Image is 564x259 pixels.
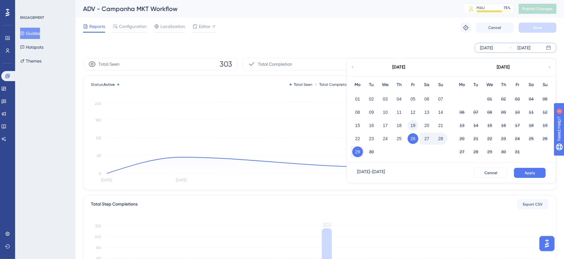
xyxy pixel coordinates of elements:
[20,28,40,39] button: Guides
[524,81,538,89] div: Sa
[484,94,495,104] button: 01
[366,133,377,144] button: 23
[484,146,495,157] button: 29
[352,94,363,104] button: 01
[160,23,185,30] span: Localization
[484,170,497,175] span: Cancel
[422,120,432,131] button: 20
[434,81,448,89] div: Su
[366,146,377,157] button: 30
[422,94,432,104] button: 06
[435,133,446,144] button: 28
[540,120,550,131] button: 19
[406,81,420,89] div: Fr
[366,94,377,104] button: 02
[498,94,509,104] button: 02
[526,133,537,144] button: 25
[540,107,550,118] button: 12
[457,133,467,144] button: 20
[514,168,546,178] button: Apply
[98,60,120,68] span: Total Seen
[91,82,115,87] span: Status:
[512,120,523,131] button: 17
[498,133,509,144] button: 23
[394,107,405,118] button: 11
[538,234,556,253] iframe: UserGuiding AI Assistant Launcher
[97,154,101,158] tspan: 60
[89,23,105,30] span: Reports
[91,201,137,208] div: Total Step Completions
[489,25,501,30] span: Cancel
[119,23,147,30] span: Configuration
[20,15,44,20] div: ENGAGEMENT
[523,202,543,207] span: Export CSV
[498,107,509,118] button: 09
[408,94,418,104] button: 05
[83,4,448,13] div: ADV - Campanha MKT Workflow
[480,44,493,52] div: [DATE]
[365,81,378,89] div: Tu
[484,133,495,144] button: 22
[484,120,495,131] button: 15
[95,102,101,106] tspan: 240
[422,133,432,144] button: 27
[498,146,509,157] button: 30
[95,118,101,122] tspan: 180
[512,107,523,118] button: 10
[220,59,232,69] span: 303
[176,178,187,183] tspan: [DATE]
[512,94,523,104] button: 03
[483,81,497,89] div: We
[469,81,483,89] div: Tu
[199,23,210,30] span: Editor
[457,120,467,131] button: 13
[471,120,481,131] button: 14
[538,81,552,89] div: Su
[96,136,101,140] tspan: 120
[540,133,550,144] button: 26
[44,3,46,8] div: 1
[408,133,418,144] button: 26
[101,178,112,183] tspan: [DATE]
[471,133,481,144] button: 21
[484,107,495,118] button: 08
[512,133,523,144] button: 24
[526,94,537,104] button: 04
[435,94,446,104] button: 07
[99,171,101,176] tspan: 0
[512,146,523,157] button: 31
[394,133,405,144] button: 25
[323,222,331,228] tspan: 303
[471,146,481,157] button: 28
[471,107,481,118] button: 07
[357,168,385,178] div: [DATE] - [DATE]
[519,4,556,14] button: Publish Changes
[352,146,363,157] button: 29
[522,6,553,11] span: Publish Changes
[422,107,432,118] button: 13
[352,120,363,131] button: 15
[420,81,434,89] div: Sa
[394,94,405,104] button: 04
[435,107,446,118] button: 14
[526,120,537,131] button: 18
[380,120,391,131] button: 17
[20,41,43,53] button: Hotspots
[533,25,542,30] span: Save
[435,120,446,131] button: 21
[526,107,537,118] button: 11
[540,94,550,104] button: 05
[497,63,510,71] div: [DATE]
[380,133,391,144] button: 24
[315,82,350,87] div: Total Completion
[525,170,535,175] span: Apply
[96,245,101,250] tspan: 160
[498,120,509,131] button: 16
[511,81,524,89] div: Fr
[351,81,365,89] div: Mo
[504,5,511,10] div: 75 %
[519,23,556,33] button: Save
[352,133,363,144] button: 22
